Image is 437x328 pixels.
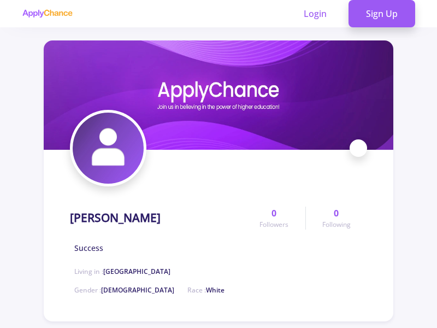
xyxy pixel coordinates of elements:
span: Success [74,242,103,254]
span: Followers [259,220,288,230]
img: applychance logo text only [22,9,73,18]
span: Following [322,220,351,230]
h1: [PERSON_NAME] [70,211,161,225]
a: 0Following [305,207,367,230]
span: 0 [271,207,276,220]
span: [GEOGRAPHIC_DATA] [103,267,170,276]
span: Gender : [74,285,174,295]
span: Living in : [74,267,170,276]
img: Maryam Karimicover image [44,40,393,150]
span: White [206,285,225,295]
a: 0Followers [243,207,305,230]
span: 0 [334,207,339,220]
span: Race : [187,285,225,295]
img: Maryam Karimiavatar [73,113,144,184]
span: [DEMOGRAPHIC_DATA] [101,285,174,295]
